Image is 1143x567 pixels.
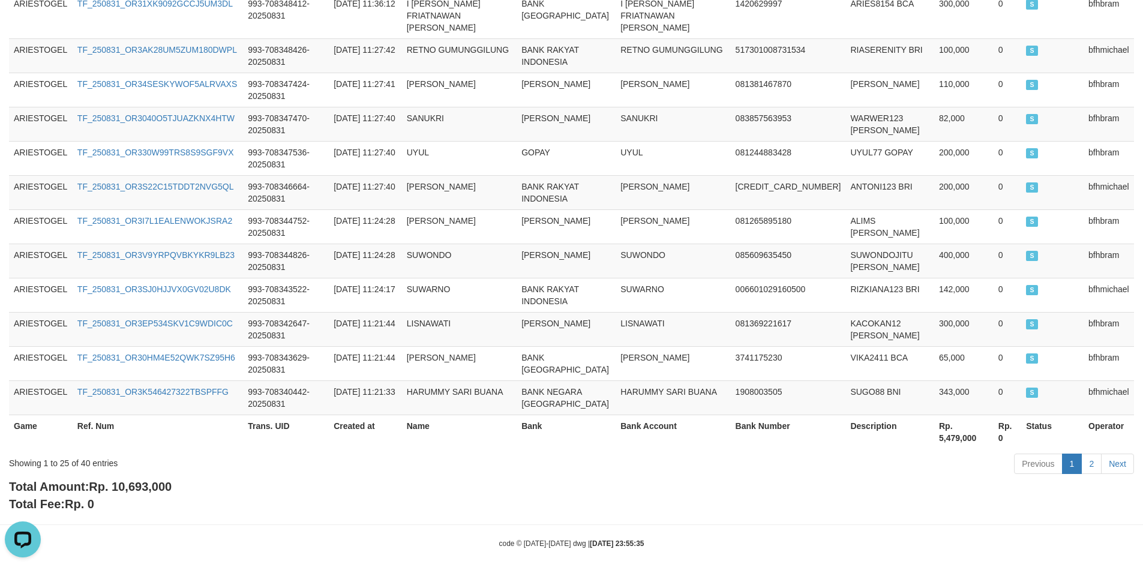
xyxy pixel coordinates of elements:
[731,312,846,346] td: 081369221617
[517,38,616,73] td: BANK RAKYAT INDONESIA
[934,312,994,346] td: 300,000
[934,380,994,415] td: 343,000
[517,380,616,415] td: BANK NEGARA [GEOGRAPHIC_DATA]
[329,380,402,415] td: [DATE] 11:21:33
[1021,415,1084,449] th: Status
[1084,244,1134,278] td: bfhbram
[9,346,73,380] td: ARIESTOGEL
[1084,278,1134,312] td: bfhmichael
[402,38,517,73] td: RETNO GUMUNGGILUNG
[77,319,233,328] a: TF_250831_OR3EP534SKV1C9WDIC0C
[77,284,231,294] a: TF_250831_OR3SJ0HJJVX0GV02U8DK
[1062,454,1082,474] a: 1
[243,73,329,107] td: 993-708347424-20250831
[845,380,934,415] td: SUGO88 BNI
[731,380,846,415] td: 1908003505
[1084,415,1134,449] th: Operator
[9,73,73,107] td: ARIESTOGEL
[243,346,329,380] td: 993-708343629-20250831
[845,38,934,73] td: RIASERENITY BRI
[994,107,1021,141] td: 0
[77,353,235,362] a: TF_250831_OR30HM4E52QWK7SZ95H6
[994,278,1021,312] td: 0
[243,141,329,175] td: 993-708347536-20250831
[1026,388,1038,398] span: SUCCESS
[329,346,402,380] td: [DATE] 11:21:44
[9,141,73,175] td: ARIESTOGEL
[499,539,644,548] small: code © [DATE]-[DATE] dwg |
[994,312,1021,346] td: 0
[77,45,237,55] a: TF_250831_OR3AK28UM5ZUM180DWPL
[517,73,616,107] td: [PERSON_NAME]
[1026,353,1038,364] span: SUCCESS
[1101,454,1134,474] a: Next
[845,415,934,449] th: Description
[243,278,329,312] td: 993-708343522-20250831
[1026,148,1038,158] span: SUCCESS
[243,380,329,415] td: 993-708340442-20250831
[1026,217,1038,227] span: SUCCESS
[517,312,616,346] td: [PERSON_NAME]
[402,415,517,449] th: Name
[1081,454,1102,474] a: 2
[9,107,73,141] td: ARIESTOGEL
[9,380,73,415] td: ARIESTOGEL
[731,278,846,312] td: 006601029160500
[243,312,329,346] td: 993-708342647-20250831
[402,312,517,346] td: LISNAWATI
[934,141,994,175] td: 200,000
[9,278,73,312] td: ARIESTOGEL
[402,209,517,244] td: [PERSON_NAME]
[1084,209,1134,244] td: bfhbram
[616,141,730,175] td: UYUL
[616,38,730,73] td: RETNO GUMUNGGILUNG
[65,497,94,511] span: Rp. 0
[77,387,229,397] a: TF_250831_OR3K546427322TBSPFFG
[994,346,1021,380] td: 0
[329,141,402,175] td: [DATE] 11:27:40
[517,107,616,141] td: [PERSON_NAME]
[329,38,402,73] td: [DATE] 11:27:42
[1026,114,1038,124] span: SUCCESS
[402,73,517,107] td: [PERSON_NAME]
[517,175,616,209] td: BANK RAKYAT INDONESIA
[731,244,846,278] td: 085609635450
[731,38,846,73] td: 517301008731534
[329,244,402,278] td: [DATE] 11:24:28
[845,346,934,380] td: VIKA2411 BCA
[1014,454,1062,474] a: Previous
[994,141,1021,175] td: 0
[934,175,994,209] td: 200,000
[243,415,329,449] th: Trans. UID
[731,141,846,175] td: 081244883428
[329,415,402,449] th: Created at
[1084,141,1134,175] td: bfhbram
[1084,107,1134,141] td: bfhbram
[845,278,934,312] td: RIZKIANA123 BRI
[1026,46,1038,56] span: SUCCESS
[1084,312,1134,346] td: bfhbram
[934,107,994,141] td: 82,000
[77,182,234,191] a: TF_250831_OR3S22C15TDDT2NVG5QL
[616,346,730,380] td: [PERSON_NAME]
[517,244,616,278] td: [PERSON_NAME]
[329,312,402,346] td: [DATE] 11:21:44
[934,38,994,73] td: 100,000
[845,141,934,175] td: UYUL77 GOPAY
[731,209,846,244] td: 081265895180
[845,73,934,107] td: [PERSON_NAME]
[243,175,329,209] td: 993-708346664-20250831
[9,209,73,244] td: ARIESTOGEL
[517,415,616,449] th: Bank
[731,175,846,209] td: [CREDIT_CARD_NUMBER]
[616,209,730,244] td: [PERSON_NAME]
[1084,380,1134,415] td: bfhmichael
[243,107,329,141] td: 993-708347470-20250831
[934,415,994,449] th: Rp. 5,479,000
[9,175,73,209] td: ARIESTOGEL
[329,278,402,312] td: [DATE] 11:24:17
[731,415,846,449] th: Bank Number
[77,79,237,89] a: TF_250831_OR34SESKYWOF5ALRVAXS
[9,38,73,73] td: ARIESTOGEL
[77,216,232,226] a: TF_250831_OR3I7L1EALENWOKJSRA2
